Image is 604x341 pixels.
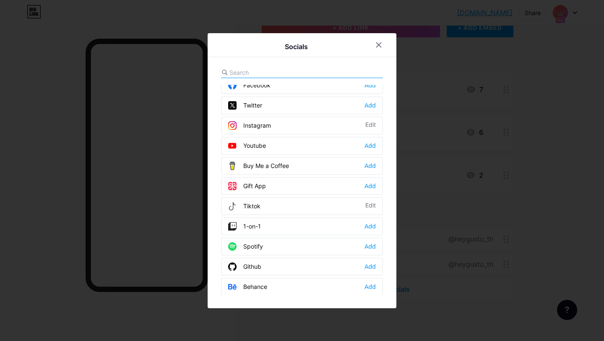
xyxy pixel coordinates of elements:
div: Spotify [228,242,263,251]
div: Buy Me a Coffee [228,162,289,170]
div: Add [364,262,376,271]
div: Youtube [228,142,266,150]
div: Socials [285,42,308,52]
div: Gift App [228,182,266,190]
div: Add [364,222,376,231]
div: Instagram [228,121,271,130]
div: Twitter [228,101,262,110]
div: Github [228,262,261,271]
div: Behance [228,283,267,291]
div: Facebook [228,81,271,89]
div: Add [364,162,376,170]
div: Edit [365,121,376,130]
div: Edit [365,202,376,210]
div: Add [364,81,376,89]
div: Add [364,242,376,251]
div: Tiktok [228,202,260,210]
div: Add [364,182,376,190]
div: Add [364,142,376,150]
div: Add [364,101,376,110]
div: 1-on-1 [228,222,261,231]
input: Search [229,68,322,77]
div: Add [364,283,376,291]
